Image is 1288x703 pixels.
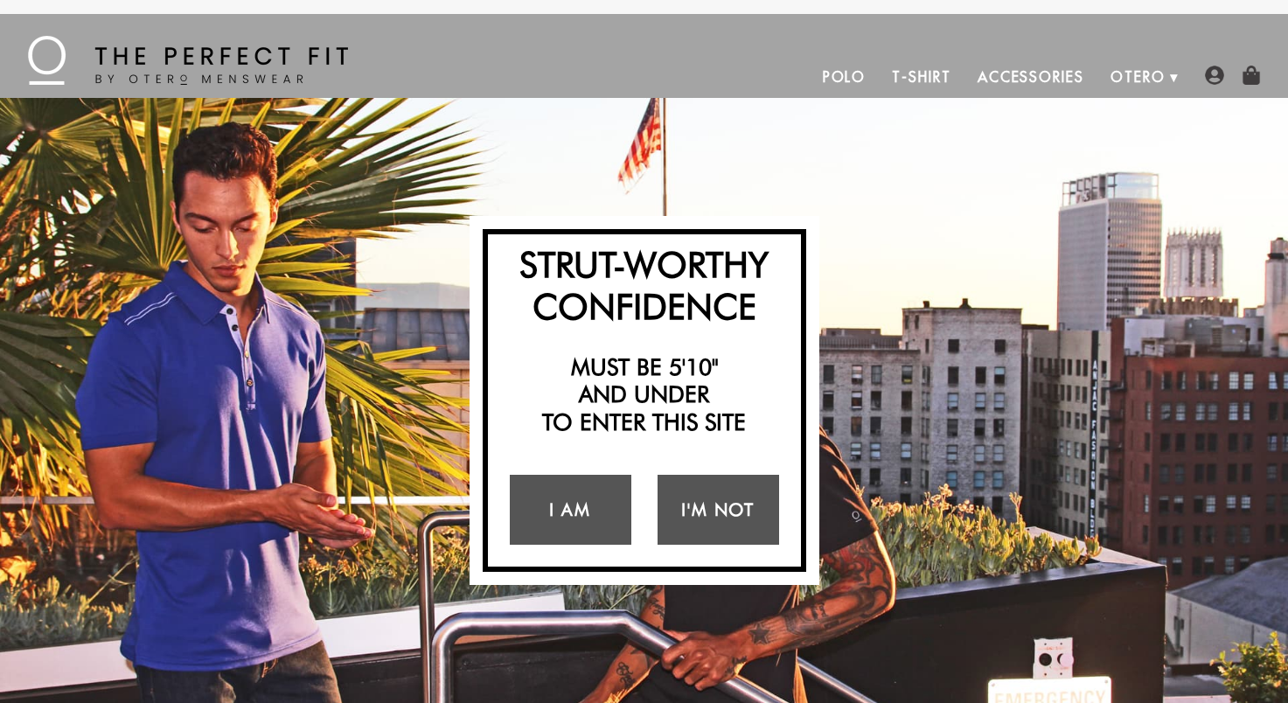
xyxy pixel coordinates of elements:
h2: Must be 5'10" and under to enter this site [497,353,792,435]
a: I Am [510,475,631,545]
a: Otero [1097,56,1179,98]
img: The Perfect Fit - by Otero Menswear - Logo [28,36,348,85]
a: I'm Not [658,475,779,545]
img: shopping-bag-icon.png [1242,66,1261,85]
a: Polo [810,56,880,98]
h2: Strut-Worthy Confidence [497,243,792,327]
a: Accessories [964,56,1097,98]
a: T-Shirt [879,56,964,98]
img: user-account-icon.png [1205,66,1224,85]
